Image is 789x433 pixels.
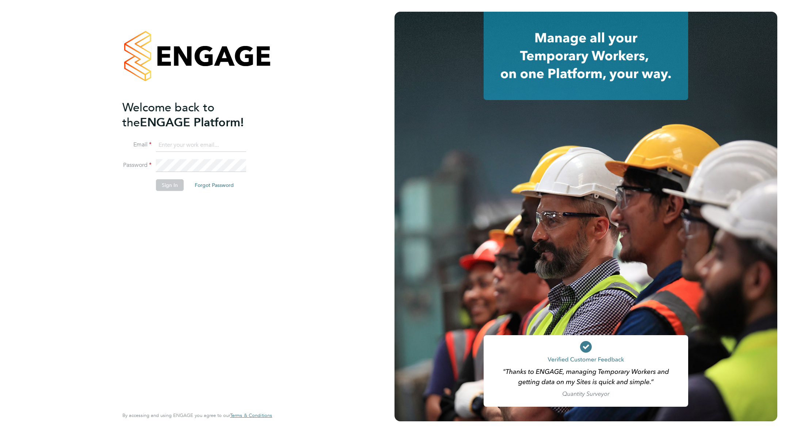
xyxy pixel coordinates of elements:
[122,161,152,169] label: Password
[156,179,184,191] button: Sign In
[156,139,246,152] input: Enter your work email...
[230,413,272,418] a: Terms & Conditions
[122,100,265,130] h2: ENGAGE Platform!
[122,412,272,418] span: By accessing and using ENGAGE you agree to our
[122,141,152,149] label: Email
[189,179,240,191] button: Forgot Password
[122,100,214,130] span: Welcome back to the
